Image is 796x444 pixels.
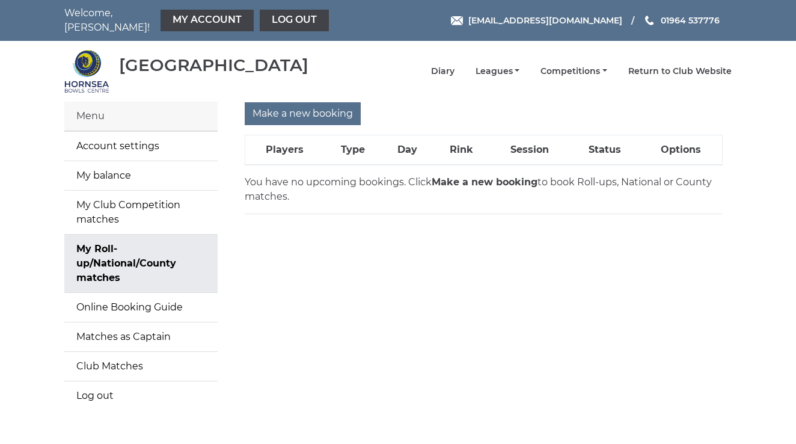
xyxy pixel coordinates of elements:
span: 01964 537776 [661,15,720,26]
a: My Roll-up/National/County matches [64,235,218,292]
img: Email [451,16,463,25]
img: Phone us [645,16,654,25]
div: [GEOGRAPHIC_DATA] [119,56,308,75]
a: Competitions [540,66,607,77]
img: Hornsea Bowls Centre [64,49,109,94]
a: Phone us 01964 537776 [643,14,720,27]
nav: Welcome, [PERSON_NAME]! [64,6,332,35]
th: Status [569,135,640,165]
a: Diary [431,66,455,77]
strong: Make a new booking [432,176,537,188]
a: Log out [64,381,218,410]
th: Options [640,135,722,165]
a: My balance [64,161,218,190]
div: Menu [64,102,218,131]
a: Return to Club Website [628,66,732,77]
p: You have no upcoming bookings. Click to book Roll-ups, National or County matches. [245,175,723,204]
th: Day [382,135,433,165]
a: Club Matches [64,352,218,381]
a: Email [EMAIL_ADDRESS][DOMAIN_NAME] [451,14,622,27]
th: Type [324,135,382,165]
a: My Club Competition matches [64,191,218,234]
span: [EMAIL_ADDRESS][DOMAIN_NAME] [468,15,622,26]
a: Log out [260,10,329,31]
a: My Account [161,10,254,31]
a: Online Booking Guide [64,293,218,322]
input: Make a new booking [245,102,361,125]
th: Session [490,135,569,165]
th: Rink [433,135,490,165]
th: Players [245,135,324,165]
a: Leagues [476,66,520,77]
a: Account settings [64,132,218,161]
a: Matches as Captain [64,322,218,351]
